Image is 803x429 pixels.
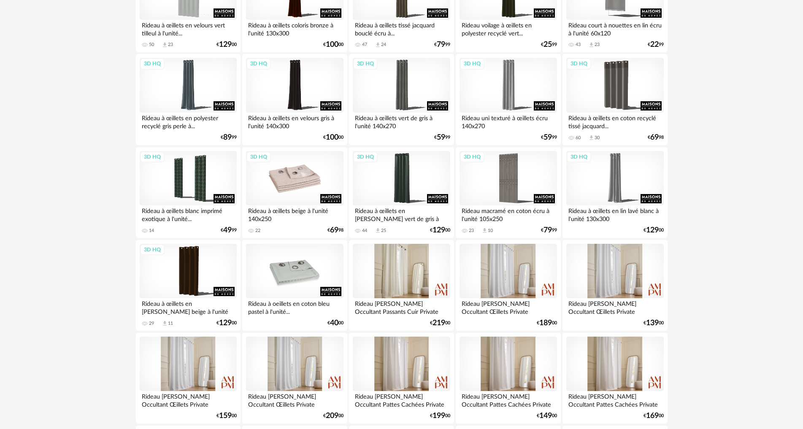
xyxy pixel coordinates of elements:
div: € 99 [434,135,450,140]
div: € 00 [327,320,343,326]
div: Rideau voilage à œillets en polyester recyclé vert... [460,20,557,37]
div: Rideau à œillets coloris bronze à l'unité 130x300 [246,20,343,37]
div: 22 [255,228,260,234]
div: 3D HQ [460,58,484,69]
div: € 99 [541,227,557,233]
div: € 00 [430,227,450,233]
div: Rideau à œillets tissé jacquard bouclé écru à... [353,20,450,37]
a: 3D HQ Rideau à œillets en [PERSON_NAME] vert de gris à l'unité... 44 Download icon 25 €12900 [349,147,454,238]
div: € 00 [643,320,664,326]
span: 89 [223,135,232,140]
div: Rideau à œillets en lin lavé blanc à l'unité 130x300 [566,205,663,222]
span: 79 [543,227,552,233]
div: 3D HQ [567,151,591,162]
div: Rideau à œillets beige à l'unité 140x250 [246,205,343,222]
div: 29 [149,321,154,326]
div: 50 [149,42,154,48]
span: 79 [437,42,445,48]
div: € 98 [327,227,343,233]
div: 3D HQ [353,58,378,69]
div: € 00 [430,413,450,419]
span: 22 [650,42,659,48]
div: € 99 [648,42,664,48]
div: Rideau macramé en coton écru à l'unité 105x250 [460,205,557,222]
div: Rideau court à nouettes en lin écru à l'unité 60x120 [566,20,663,37]
div: 3D HQ [353,151,378,162]
div: Rideau [PERSON_NAME] Occultant Œillets Private [460,298,557,315]
a: Rideau [PERSON_NAME] Occultant Passants Cuir Private €21900 [349,240,454,331]
div: 23 [469,228,474,234]
div: Rideau à oeillets en coton bleu pastel à l'unité... [246,298,343,315]
span: 209 [326,413,338,419]
span: Download icon [375,42,381,48]
a: Rideau [PERSON_NAME] Occultant Pattes Cachées Private €14900 [456,333,560,424]
span: 189 [539,320,552,326]
div: Rideau à œillets en [PERSON_NAME] vert de gris à l'unité... [353,205,450,222]
span: 100 [326,135,338,140]
a: 3D HQ Rideau à œillets en velours gris à l'unité 140x300 €10000 [242,54,347,145]
div: € 00 [216,320,237,326]
div: € 00 [643,227,664,233]
span: Download icon [481,227,488,234]
span: 69 [330,227,338,233]
span: Download icon [375,227,381,234]
div: 24 [381,42,386,48]
a: 3D HQ Rideau macramé en coton écru à l'unité 105x250 23 Download icon 10 €7999 [456,147,560,238]
div: € 00 [430,320,450,326]
a: 3D HQ Rideau à œillets en coton recyclé tissé jacquard... 60 Download icon 30 €6998 [562,54,667,145]
div: Rideau à œillets en polyester recyclé gris perle à... [140,113,237,130]
a: 3D HQ Rideau à œillets vert de gris à l'unité 140x270 €5999 [349,54,454,145]
span: Download icon [162,42,168,48]
a: 3D HQ Rideau à œillets beige à l'unité 140x250 22 €6998 [242,147,347,238]
div: € 00 [216,413,237,419]
div: € 00 [537,320,557,326]
div: 14 [149,228,154,234]
div: 60 [576,135,581,141]
div: Rideau à œillets en velours vert tilleul à l'unité... [140,20,237,37]
div: 3D HQ [140,151,165,162]
a: Rideau [PERSON_NAME] Occultant Pattes Cachées Private €19900 [349,333,454,424]
span: 69 [650,135,659,140]
div: 11 [168,321,173,326]
span: 100 [326,42,338,48]
div: € 99 [541,42,557,48]
div: € 00 [323,135,343,140]
div: € 99 [541,135,557,140]
div: 3D HQ [460,151,484,162]
a: Rideau [PERSON_NAME] Occultant Œillets Private €20900 [242,333,347,424]
span: Download icon [162,320,168,326]
span: Download icon [588,135,595,141]
div: € 00 [323,42,343,48]
div: Rideau à œillets en [PERSON_NAME] beige à l'unité 130x300 [140,298,237,315]
div: € 99 [221,135,237,140]
div: Rideau à œillets blanc imprimé exotique à l'unité... [140,205,237,222]
div: 43 [576,42,581,48]
a: Rideau à oeillets en coton bleu pastel à l'unité... €4000 [242,240,347,331]
div: € 00 [537,413,557,419]
span: 25 [543,42,552,48]
a: Rideau [PERSON_NAME] Occultant Œillets Private €15900 [136,333,241,424]
div: € 99 [221,227,237,233]
div: € 00 [643,413,664,419]
div: Rideau uni texturé à œillets écru 140x270 [460,113,557,130]
span: Download icon [588,42,595,48]
span: 139 [646,320,659,326]
div: 3D HQ [140,244,165,255]
span: 129 [219,42,232,48]
div: € 98 [648,135,664,140]
span: 49 [223,227,232,233]
div: Rideau à œillets vert de gris à l'unité 140x270 [353,113,450,130]
span: 169 [646,413,659,419]
div: 3D HQ [246,151,271,162]
div: Rideau [PERSON_NAME] Occultant Pattes Cachées Private [353,391,450,408]
div: Rideau [PERSON_NAME] Occultant Œillets Private [140,391,237,408]
div: 23 [168,42,173,48]
div: € 99 [434,42,450,48]
span: 219 [433,320,445,326]
a: 3D HQ Rideau à œillets blanc imprimé exotique à l'unité... 14 €4999 [136,147,241,238]
a: 3D HQ Rideau uni texturé à œillets écru 140x270 €5999 [456,54,560,145]
div: 23 [595,42,600,48]
a: Rideau [PERSON_NAME] Occultant Œillets Private €13900 [562,240,667,331]
a: 3D HQ Rideau à œillets en [PERSON_NAME] beige à l'unité 130x300 29 Download icon 11 €12900 [136,240,241,331]
div: Rideau [PERSON_NAME] Occultant Pattes Cachées Private [566,391,663,408]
